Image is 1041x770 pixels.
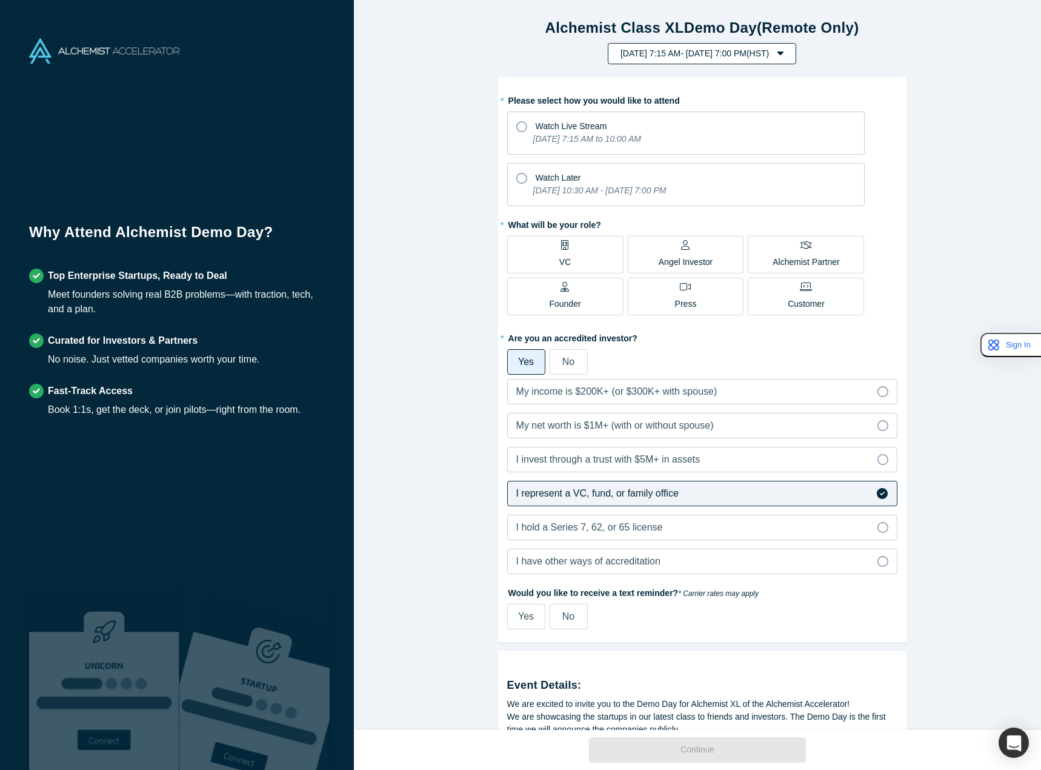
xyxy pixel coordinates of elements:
[518,611,534,621] span: Yes
[48,386,133,396] strong: Fast-Track Access
[518,357,534,367] span: Yes
[562,357,574,367] span: No
[516,454,700,464] span: I invest through a trust with $5M+ in assets
[549,298,580,310] p: Founder
[507,328,897,345] label: Are you an accredited investor?
[48,287,325,316] div: Meet founders solving real B2B problems—with traction, tech, and a plan.
[533,186,667,195] i: [DATE] 10:30 AM - [DATE] 7:00 PM
[559,256,571,269] p: VC
[545,19,859,36] strong: Alchemist Class XL Demo Day (Remote Only)
[507,711,897,736] div: We are showcasing the startups in our latest class to friends and investors. The Demo Day is the ...
[29,591,179,770] img: Robust Technologies
[788,298,825,310] p: Customer
[48,352,260,367] div: No noise. Just vetted companies worth your time.
[678,589,759,598] em: * Carrier rates may apply
[516,386,717,397] span: My income is $200K+ (or $300K+ with spouse)
[608,43,796,64] button: [DATE] 7:15 AM- [DATE] 7:00 PM(HST)
[589,737,806,763] button: Continue
[516,420,714,430] span: My net worth is $1M+ (with or without spouse)
[675,298,697,310] p: Press
[48,335,198,346] strong: Curated for Investors & Partners
[659,256,713,269] p: Angel Investor
[29,38,179,64] img: Alchemist Accelerator Logo
[773,256,839,269] p: Alchemist Partner
[507,215,897,232] label: What will be your role?
[562,611,574,621] span: No
[516,556,660,566] span: I have other ways of accreditation
[536,121,607,131] span: Watch Live Stream
[507,698,897,711] div: We are excited to invite you to the Demo Day for Alchemist XL of the Alchemist Accelerator!
[507,90,897,107] label: Please select how you would like to attend
[516,522,663,532] span: I hold a Series 7, 62, or 65 license
[536,173,581,182] span: Watch Later
[507,583,897,600] label: Would you like to receive a text reminder?
[29,221,325,252] h1: Why Attend Alchemist Demo Day?
[507,679,582,691] strong: Event Details:
[516,488,679,498] span: I represent a VC, fund, or family office
[179,591,330,770] img: Prism AI
[48,403,301,417] div: Book 1:1s, get the deck, or join pilots—right from the room.
[48,270,227,281] strong: Top Enterprise Startups, Ready to Deal
[533,134,641,144] i: [DATE] 7:15 AM to 10:00 AM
